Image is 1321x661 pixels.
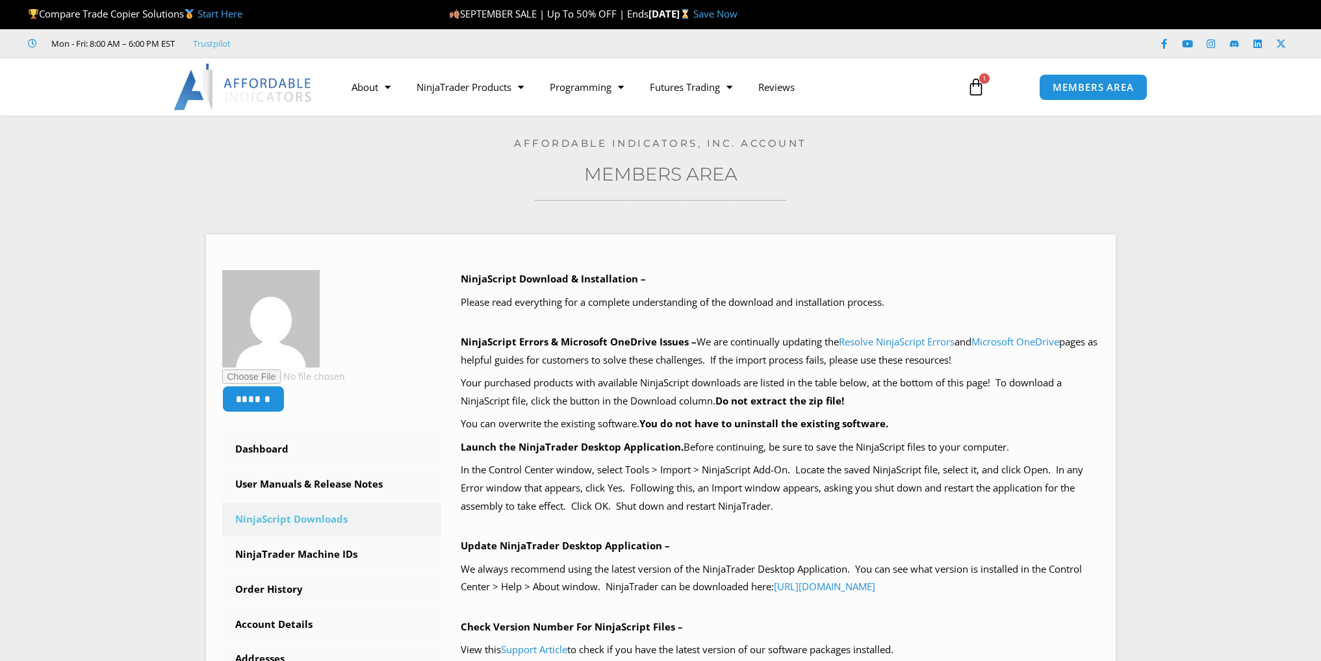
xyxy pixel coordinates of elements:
b: Update NinjaTrader Desktop Application – [461,539,670,552]
p: We are continually updating the and pages as helpful guides for customers to solve these challeng... [461,333,1099,369]
a: Start Here [198,7,242,20]
img: 🍂 [450,9,459,19]
p: We always recommend using the latest version of the NinjaTrader Desktop Application. You can see ... [461,560,1099,597]
p: Please read everything for a complete understanding of the download and installation process. [461,293,1099,312]
p: Before continuing, be sure to save the NinjaScript files to your computer. [461,438,1099,456]
a: Support Article [501,643,567,656]
span: Mon - Fri: 8:00 AM – 6:00 PM EST [48,36,175,51]
img: 🥇 [185,9,194,19]
a: Programming [537,72,637,102]
img: 41821c497506cab9785f059e5588d1e34c2840369fb3ca1ab83a47b96f1d7282 [222,270,320,368]
b: You do not have to uninstall the existing software. [639,417,888,430]
a: Reviews [745,72,808,102]
a: NinjaScript Downloads [222,503,442,536]
b: Do not extract the zip file! [715,394,844,407]
a: Microsoft OneDrive [971,335,1059,348]
img: ⌛ [680,9,690,19]
a: Save Now [693,7,737,20]
img: 🏆 [29,9,38,19]
nav: Menu [339,72,952,102]
a: 1 [947,68,1005,106]
span: SEPTEMBER SALE | Up To 50% OFF | Ends [449,7,648,20]
a: Members Area [584,163,737,185]
span: 1 [979,73,990,84]
a: Account Details [222,608,442,642]
a: Order History [222,573,442,606]
a: About [339,72,404,102]
a: Resolve NinjaScript Errors [839,335,955,348]
a: User Manuals & Release Notes [222,468,442,501]
b: NinjaScript Errors & Microsoft OneDrive Issues – [461,335,697,348]
p: In the Control Center window, select Tools > Import > NinjaScript Add-On. Locate the saved NinjaS... [461,461,1099,516]
img: LogoAI | Affordable Indicators – NinjaTrader [173,64,313,110]
span: Compare Trade Copier Solutions [28,7,242,20]
a: Affordable Indicators, Inc. Account [514,137,807,149]
a: NinjaTrader Machine IDs [222,538,442,571]
b: Check Version Number For NinjaScript Files – [461,620,683,633]
b: NinjaScript Download & Installation – [461,272,646,285]
a: MEMBERS AREA [1039,74,1148,101]
a: [URL][DOMAIN_NAME] [774,580,875,593]
p: You can overwrite the existing software. [461,415,1099,433]
a: Dashboard [222,432,442,466]
p: Your purchased products with available NinjaScript downloads are listed in the table below, at th... [461,374,1099,410]
p: View this to check if you have the latest version of our software packages installed. [461,641,1099,659]
strong: [DATE] [648,7,693,20]
span: MEMBERS AREA [1053,82,1134,92]
a: Futures Trading [637,72,745,102]
a: Trustpilot [193,36,231,51]
a: NinjaTrader Products [404,72,537,102]
b: Launch the NinjaTrader Desktop Application. [461,440,684,453]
